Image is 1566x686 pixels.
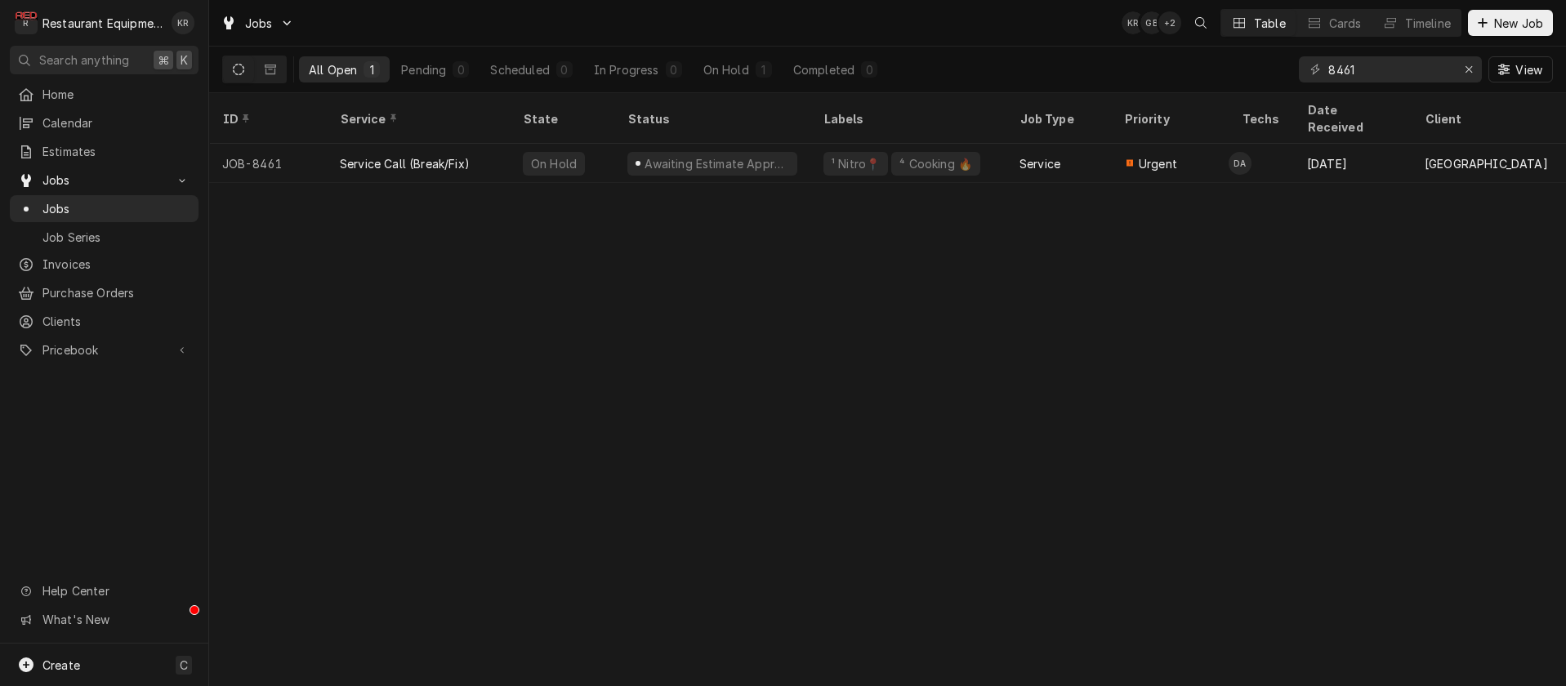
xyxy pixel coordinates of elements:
[759,61,769,78] div: 1
[1488,56,1553,82] button: View
[703,61,749,78] div: On Hold
[1242,110,1281,127] div: Techs
[10,195,199,222] a: Jobs
[594,61,659,78] div: In Progress
[669,61,679,78] div: 0
[245,15,273,32] span: Jobs
[39,51,129,69] span: Search anything
[42,284,190,301] span: Purchase Orders
[10,167,199,194] a: Go to Jobs
[42,256,190,273] span: Invoices
[864,61,874,78] div: 0
[627,110,794,127] div: Status
[158,51,169,69] span: ⌘
[490,61,549,78] div: Scheduled
[793,61,854,78] div: Completed
[1158,11,1181,34] div: + 2
[529,155,578,172] div: On Hold
[1328,56,1451,82] input: Keyword search
[1140,11,1163,34] div: GB
[10,46,199,74] button: Search anything⌘K
[1140,11,1163,34] div: Gary Beaver's Avatar
[1124,110,1212,127] div: Priority
[1139,155,1177,172] span: Urgent
[1229,152,1251,175] div: DA
[42,114,190,131] span: Calendar
[1019,110,1098,127] div: Job Type
[214,10,301,37] a: Go to Jobs
[1122,11,1144,34] div: Kelli Robinette's Avatar
[10,279,199,306] a: Purchase Orders
[172,11,194,34] div: Kelli Robinette's Avatar
[15,11,38,34] div: R
[456,61,466,78] div: 0
[10,606,199,633] a: Go to What's New
[42,658,80,672] span: Create
[367,61,377,78] div: 1
[10,336,199,363] a: Go to Pricebook
[10,109,199,136] a: Calendar
[10,251,199,278] a: Invoices
[1456,56,1482,82] button: Erase input
[823,110,993,127] div: Labels
[1425,155,1548,172] div: [GEOGRAPHIC_DATA]
[1468,10,1553,36] button: New Job
[42,611,189,628] span: What's New
[1019,155,1060,172] div: Service
[42,200,190,217] span: Jobs
[1512,61,1546,78] span: View
[222,110,310,127] div: ID
[309,61,357,78] div: All Open
[523,110,601,127] div: State
[1229,152,1251,175] div: Dakota Arthur's Avatar
[10,308,199,335] a: Clients
[898,155,974,172] div: ⁴ Cooking 🔥
[1329,15,1362,32] div: Cards
[42,143,190,160] span: Estimates
[340,110,493,127] div: Service
[42,86,190,103] span: Home
[643,155,791,172] div: Awaiting Estimate Approval
[1491,15,1546,32] span: New Job
[1294,144,1412,183] div: [DATE]
[180,657,188,674] span: C
[42,341,166,359] span: Pricebook
[560,61,569,78] div: 0
[10,138,199,165] a: Estimates
[172,11,194,34] div: KR
[1158,11,1181,34] div: 's Avatar
[15,11,38,34] div: Restaurant Equipment Diagnostics's Avatar
[1188,10,1214,36] button: Open search
[42,582,189,599] span: Help Center
[42,229,190,246] span: Job Series
[830,155,881,172] div: ¹ Nitro📍
[181,51,188,69] span: K
[401,61,446,78] div: Pending
[42,313,190,330] span: Clients
[42,15,163,32] div: Restaurant Equipment Diagnostics
[42,171,166,189] span: Jobs
[1122,11,1144,34] div: KR
[1307,101,1395,136] div: Date Received
[209,144,327,183] div: JOB-8461
[10,81,199,108] a: Home
[1254,15,1286,32] div: Table
[1405,15,1451,32] div: Timeline
[10,577,199,604] a: Go to Help Center
[340,155,470,172] div: Service Call (Break/Fix)
[10,224,199,251] a: Job Series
